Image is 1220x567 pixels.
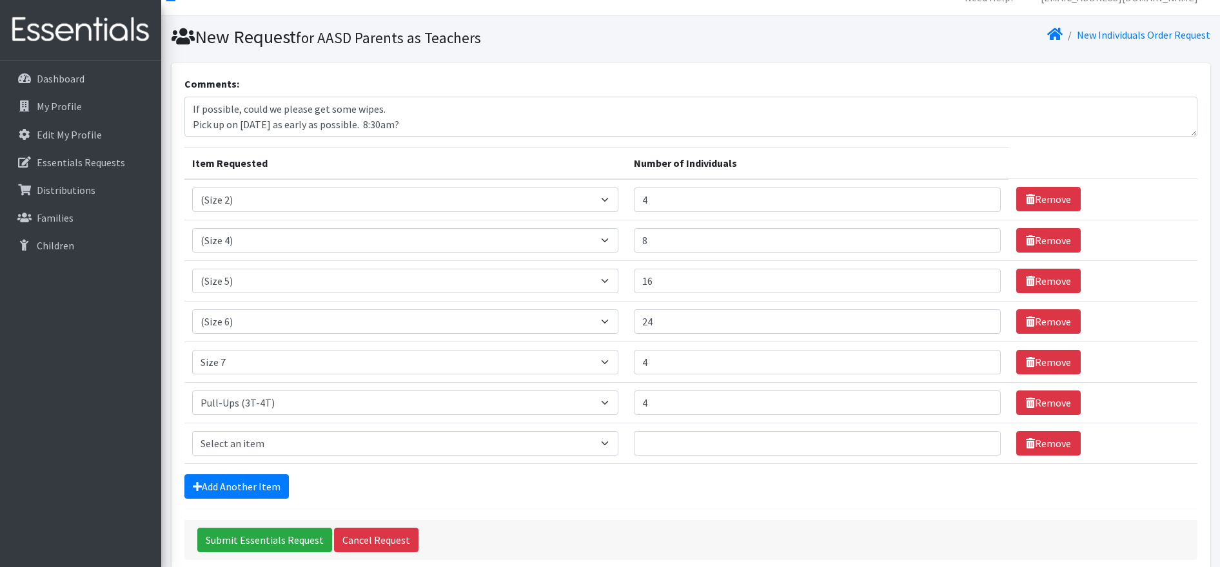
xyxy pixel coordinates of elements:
th: Item Requested [184,147,626,179]
p: Edit My Profile [37,128,102,141]
a: Edit My Profile [5,122,156,148]
small: for AASD Parents as Teachers [296,28,481,47]
a: Remove [1016,269,1081,293]
a: My Profile [5,93,156,119]
input: Submit Essentials Request [197,528,332,552]
a: Remove [1016,350,1081,374]
a: Remove [1016,431,1081,456]
a: Children [5,233,156,258]
th: Number of Individuals [626,147,1008,179]
a: New Individuals Order Request [1077,28,1210,41]
a: Remove [1016,390,1081,415]
a: Dashboard [5,66,156,91]
a: Cancel Request [334,528,418,552]
p: Families [37,211,74,224]
a: Add Another Item [184,474,289,499]
h1: New Request [172,26,686,48]
p: Children [37,239,74,252]
a: Distributions [5,177,156,203]
a: Essentials Requests [5,149,156,175]
label: Comments: [184,76,239,91]
p: My Profile [37,100,82,113]
a: Families [5,205,156,231]
a: Remove [1016,228,1081,253]
p: Essentials Requests [37,156,125,169]
a: Remove [1016,187,1081,211]
p: Distributions [37,184,95,197]
p: Dashboard [37,72,84,85]
img: HumanEssentials [5,8,156,52]
a: Remove [1016,309,1081,334]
